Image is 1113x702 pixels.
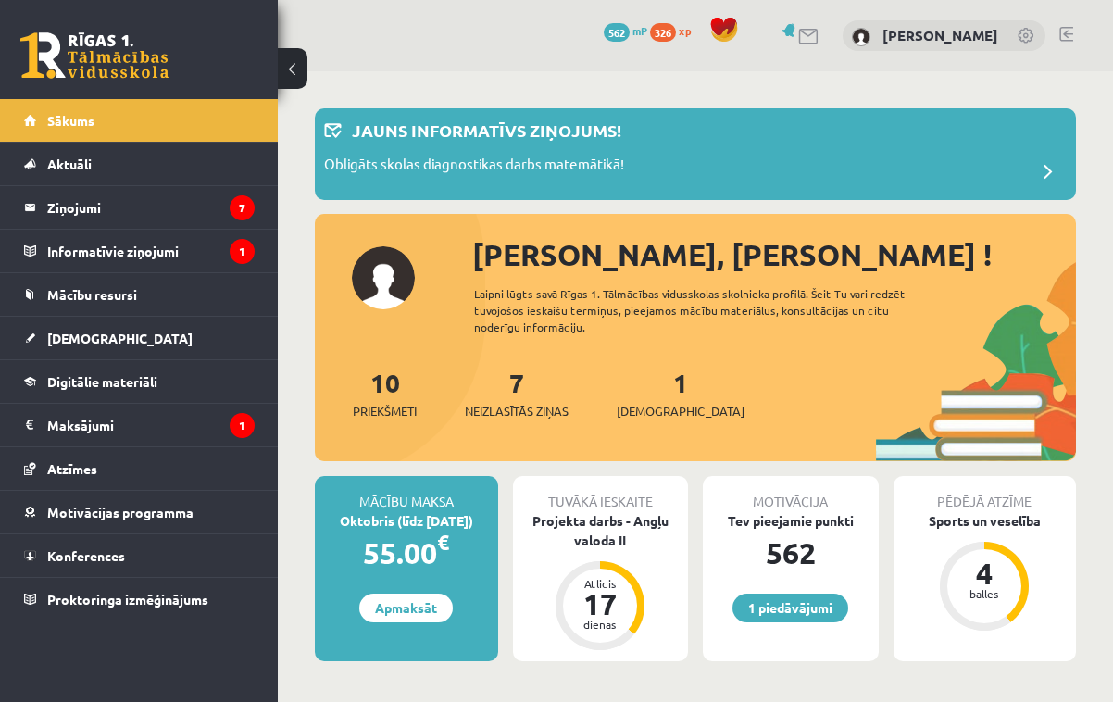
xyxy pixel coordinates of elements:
div: Pēdējā atzīme [894,476,1077,511]
a: Apmaksāt [359,594,453,622]
div: balles [957,588,1012,599]
span: Aktuāli [47,156,92,172]
div: Tuvākā ieskaite [513,476,689,511]
legend: Ziņojumi [47,186,255,229]
span: [DEMOGRAPHIC_DATA] [47,330,193,346]
a: Projekta darbs - Angļu valoda II Atlicis 17 dienas [513,511,689,653]
div: Laipni lūgts savā Rīgas 1. Tālmācības vidusskolas skolnieka profilā. Šeit Tu vari redzēt tuvojošo... [474,285,931,335]
span: Mācību resursi [47,286,137,303]
span: Motivācijas programma [47,504,194,520]
a: 7Neizlasītās ziņas [465,366,569,420]
i: 1 [230,239,255,264]
span: Sākums [47,112,94,129]
img: Sigita Onufrijeva [852,28,870,46]
div: 17 [572,589,628,619]
a: 562 mP [604,23,647,38]
a: Konferences [24,534,255,577]
a: [PERSON_NAME] [882,26,998,44]
span: Priekšmeti [353,402,417,420]
span: Atzīmes [47,460,97,477]
span: Digitālie materiāli [47,373,157,390]
div: 4 [957,558,1012,588]
a: 326 xp [650,23,700,38]
a: [DEMOGRAPHIC_DATA] [24,317,255,359]
a: Rīgas 1. Tālmācības vidusskola [20,32,169,79]
a: Ziņojumi7 [24,186,255,229]
a: Mācību resursi [24,273,255,316]
a: Maksājumi1 [24,404,255,446]
a: 1 piedāvājumi [732,594,848,622]
div: Projekta darbs - Angļu valoda II [513,511,689,550]
span: xp [679,23,691,38]
i: 1 [230,413,255,438]
span: mP [632,23,647,38]
a: Sākums [24,99,255,142]
a: Proktoringa izmēģinājums [24,578,255,621]
span: Proktoringa izmēģinājums [47,591,208,608]
div: Mācību maksa [315,476,498,511]
span: Konferences [47,547,125,564]
span: Neizlasītās ziņas [465,402,569,420]
div: dienas [572,619,628,630]
legend: Informatīvie ziņojumi [47,230,255,272]
legend: Maksājumi [47,404,255,446]
a: Digitālie materiāli [24,360,255,403]
a: Motivācijas programma [24,491,255,533]
a: Sports un veselība 4 balles [894,511,1077,633]
div: Atlicis [572,578,628,589]
a: 10Priekšmeti [353,366,417,420]
p: Obligāts skolas diagnostikas darbs matemātikā! [324,154,624,180]
span: [DEMOGRAPHIC_DATA] [617,402,744,420]
span: 562 [604,23,630,42]
div: 562 [703,531,879,575]
p: Jauns informatīvs ziņojums! [352,118,621,143]
div: Sports un veselība [894,511,1077,531]
a: Jauns informatīvs ziņojums! Obligāts skolas diagnostikas darbs matemātikā! [324,118,1067,191]
span: 326 [650,23,676,42]
i: 7 [230,195,255,220]
div: 55.00 [315,531,498,575]
a: Atzīmes [24,447,255,490]
a: Informatīvie ziņojumi1 [24,230,255,272]
a: Aktuāli [24,143,255,185]
div: Motivācija [703,476,879,511]
div: Oktobris (līdz [DATE]) [315,511,498,531]
a: 1[DEMOGRAPHIC_DATA] [617,366,744,420]
div: [PERSON_NAME], [PERSON_NAME] ! [472,232,1076,277]
span: € [437,529,449,556]
div: Tev pieejamie punkti [703,511,879,531]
